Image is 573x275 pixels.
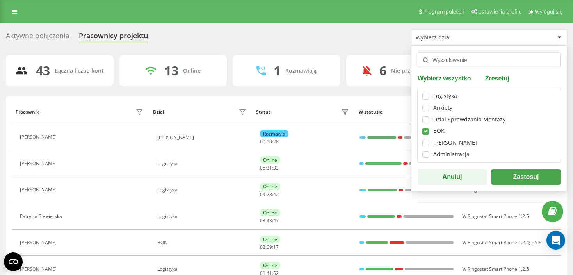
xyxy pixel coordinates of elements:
span: JsSIP [531,239,541,246]
span: Wyloguj się [535,9,562,15]
span: Program poleceń [423,9,464,15]
div: Online [260,236,280,243]
div: Pracownik [16,109,39,115]
div: Logistyka [157,161,248,166]
input: Wyszukiwanie [418,52,561,68]
div: Online [260,183,280,190]
div: 1 [274,63,281,78]
span: 09 [267,244,272,250]
div: Dzial Sprawdzania Montazy [433,116,505,123]
div: Status [256,109,271,115]
div: [PERSON_NAME] [157,135,248,140]
span: 33 [273,164,279,171]
div: Logistyka [433,93,457,100]
div: : : [260,218,279,223]
div: Online [183,68,201,74]
span: 00 [267,138,272,145]
span: 47 [273,217,279,224]
span: 05 [260,164,265,171]
div: Pracownicy projektu [79,32,148,44]
div: Łączna liczba kont [55,68,104,74]
div: BOK [433,128,445,134]
div: 6 [379,63,386,78]
div: 13 [164,63,178,78]
span: 03 [260,244,265,250]
span: 17 [273,244,279,250]
span: 03 [260,217,265,224]
button: Zastosuj [491,169,561,185]
div: [PERSON_NAME] [433,139,477,146]
span: W Ringostat Smart Phone 1.2.4 [462,239,529,246]
div: Open Intercom Messenger [546,231,565,250]
div: : : [260,139,279,145]
button: Zresetuj [483,74,512,82]
button: Open CMP widget [4,252,23,271]
div: : : [260,192,279,197]
div: Wybierz dział [416,34,509,41]
div: [PERSON_NAME] [20,240,59,245]
div: Online [260,156,280,164]
div: Ankiety [433,105,452,111]
span: W Ringostat Smart Phone 1.2.5 [462,266,529,272]
div: [PERSON_NAME] [20,266,59,272]
div: Online [260,209,280,216]
div: Nie przeszkadzać [391,68,437,74]
div: Patrycja Siewierska [20,214,64,219]
div: Dział [153,109,164,115]
button: Anuluj [418,169,487,185]
div: : : [260,245,279,250]
span: 28 [273,138,279,145]
div: [PERSON_NAME] [20,134,59,140]
div: Logistyka [157,266,248,272]
div: Rozmawiają [285,68,317,74]
div: Logistyka [157,214,248,219]
span: 31 [267,164,272,171]
span: 43 [267,217,272,224]
div: Rozmawia [260,130,288,137]
div: Logistyka [157,187,248,193]
div: Administracja [433,151,470,158]
span: 42 [273,191,279,198]
div: Online [260,262,280,269]
div: BOK [157,240,248,245]
span: 28 [267,191,272,198]
span: W Ringostat Smart Phone 1.2.5 [462,213,529,220]
div: 43 [36,63,50,78]
div: : : [260,165,279,171]
span: Ustawienia profilu [478,9,522,15]
span: 00 [260,138,265,145]
span: 04 [260,191,265,198]
div: [PERSON_NAME] [20,187,59,193]
div: W statusie [359,109,454,115]
button: Wybierz wszystko [418,74,473,82]
div: Aktywne połączenia [6,32,69,44]
div: [PERSON_NAME] [20,161,59,166]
